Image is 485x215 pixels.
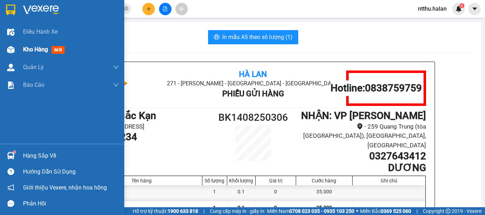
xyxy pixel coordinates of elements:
div: Giá trị [257,178,294,183]
span: close-circle [124,6,129,11]
span: Miền Nam [267,207,354,215]
span: | [203,207,205,215]
h1: BK1408250306 [210,110,296,125]
span: mới [51,46,65,54]
span: 35.000 [316,205,332,210]
span: caret-down [472,6,478,12]
img: warehouse-icon [7,28,15,36]
div: Số lượng [204,178,225,183]
li: 271 - [PERSON_NAME] - [GEOGRAPHIC_DATA] - [GEOGRAPHIC_DATA] [138,79,368,88]
div: 0.1 [227,185,256,201]
span: copyright [446,209,451,214]
span: message [7,200,14,207]
div: 1 [202,185,227,201]
li: - [STREET_ADDRESS] [80,122,210,131]
h1: KHOA [80,143,210,155]
div: Tên hàng [83,178,200,183]
div: Hàng sắp về [23,151,119,161]
li: - 259 Quang Trung (tòa [GEOGRAPHIC_DATA]), [GEOGRAPHIC_DATA], [GEOGRAPHIC_DATA] [296,122,426,150]
sup: 4 [459,3,464,8]
h1: 0344083234 [80,131,210,143]
button: file-add [159,3,171,15]
sup: 1 [13,151,16,153]
button: printerIn mẫu A5 theo số lượng (1) [208,30,298,44]
span: down [113,64,119,70]
div: Ghi chú [354,178,424,183]
span: 4 [461,3,463,8]
img: solution-icon [7,81,15,89]
span: Cung cấp máy in - giấy in: [210,207,265,215]
div: Phản hồi [23,198,119,209]
button: plus [142,3,155,15]
strong: 0708 023 035 - 0935 103 250 [289,208,354,214]
img: icon-new-feature [456,6,462,12]
span: question-circle [7,168,14,175]
span: printer [214,34,219,41]
div: TÚI CÚC [81,185,202,201]
div: 0 [256,185,296,201]
strong: 1900 633 818 [168,208,198,214]
span: plus [146,6,151,11]
img: warehouse-icon [7,152,15,159]
span: Kho hàng [23,46,48,53]
span: environment [357,123,363,129]
b: Hà Lan [239,70,267,79]
div: 35.000 [296,185,353,201]
span: Báo cáo [23,80,44,89]
b: NHẬN : VP [PERSON_NAME] [301,110,426,121]
span: 0.1 [238,205,245,210]
button: aim [175,3,188,15]
span: Giới thiệu Vexere, nhận hoa hồng [23,183,107,192]
span: close-circle [124,6,129,12]
img: warehouse-icon [7,46,15,53]
span: Quản Lý [23,63,44,72]
span: Hỗ trợ kỹ thuật: [133,207,198,215]
h1: 0327643412 [296,150,426,162]
h1: Hotline: 0838759759 [331,82,422,94]
span: aim [179,6,184,11]
span: file-add [163,6,168,11]
b: Phiếu Gửi Hàng [222,89,284,98]
button: caret-down [468,3,481,15]
span: In mẫu A5 theo số lượng (1) [222,33,293,41]
span: Miền Bắc [360,207,411,215]
img: logo-vxr [6,5,15,15]
img: warehouse-icon [7,64,15,71]
img: logo.jpg [9,9,62,44]
span: ntthu.halan [412,4,452,13]
span: Điều hành xe [23,27,58,36]
span: notification [7,184,14,191]
b: GỬI : VP Bắc Kạn [9,48,85,60]
li: 271 - [PERSON_NAME] - [GEOGRAPHIC_DATA] - [GEOGRAPHIC_DATA] [66,17,297,26]
div: Cước hàng [298,178,350,183]
h1: DƯƠNG [296,162,426,174]
span: ⚪️ [356,210,358,213]
div: Khối lượng [229,178,254,183]
span: down [113,82,119,88]
strong: 0369 525 060 [381,208,411,214]
span: 0 [274,205,277,210]
span: | [416,207,418,215]
span: 1 [213,205,216,210]
div: Hướng dẫn sử dụng [23,166,119,177]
